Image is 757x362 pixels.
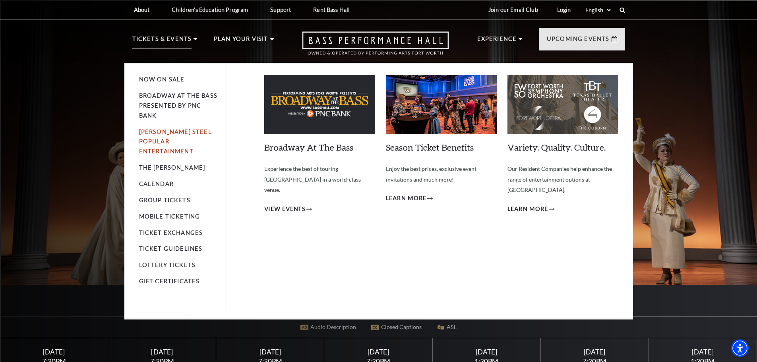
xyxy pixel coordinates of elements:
a: Calendar [139,180,174,187]
a: Broadway At The Bass presented by PNC Bank [139,92,217,119]
div: Accessibility Menu [731,339,749,357]
div: Rename [3,46,754,53]
a: View Events [264,204,312,214]
div: Search for Source [3,96,754,103]
div: SAVE AND GO HOME [3,176,754,183]
div: Move to ... [3,190,754,197]
img: Season Ticket Benefits [386,75,497,134]
a: Lottery Tickets [139,261,196,268]
div: Download [3,75,754,82]
p: Our Resident Companies help enhance the range of entertainment options at [GEOGRAPHIC_DATA]. [507,164,618,196]
div: Delete [3,25,754,32]
a: Mobile Ticketing [139,213,200,220]
a: Group Tickets [139,197,190,203]
div: Home [3,197,754,205]
div: [DATE] [226,348,315,356]
p: Enjoy the best prices, exclusive event invitations and much more! [386,164,497,185]
a: [PERSON_NAME] Steel Popular Entertainment [139,128,212,155]
div: Magazine [3,110,754,118]
div: CANCEL [3,205,754,212]
a: Learn More Variety. Quality. Culture. [507,204,555,214]
div: Move To ... [3,17,754,25]
div: Print [3,82,754,89]
a: Broadway At The Bass [264,142,353,153]
span: Learn More [507,204,548,214]
div: MOVE [3,212,754,219]
div: [DATE] [550,348,639,356]
div: Journal [3,103,754,110]
select: Select: [584,6,612,14]
div: CANCEL [3,155,754,162]
a: Ticket Exchanges [139,229,203,236]
div: [DATE] [658,348,747,356]
div: TODO: put dlg title [3,139,754,146]
span: Learn More [386,194,427,203]
a: Open this option [274,31,477,63]
div: WEBSITE [3,240,754,248]
div: Rename Outline [3,68,754,75]
div: Options [3,32,754,39]
a: Now On Sale [139,76,185,83]
div: Newspaper [3,118,754,125]
div: This outline has no content. Would you like to delete it? [3,169,754,176]
p: About [134,6,150,13]
div: Sign out [3,39,754,46]
a: The [PERSON_NAME] [139,164,205,171]
div: Add Outline Template [3,89,754,96]
img: Variety. Quality. Culture. [507,75,618,134]
div: DELETE [3,183,754,190]
p: Children's Education Program [172,6,248,13]
a: Variety. Quality. Culture. [507,142,606,153]
div: Sort New > Old [3,10,754,17]
div: Sort A > Z [3,3,754,10]
p: Experience the best of touring [GEOGRAPHIC_DATA] in a world-class venue. [264,164,375,196]
div: SAVE [3,226,754,233]
p: Upcoming Events [547,34,610,48]
div: [DATE] [118,348,207,356]
span: View Events [264,204,306,214]
a: Season Ticket Benefits [386,142,474,153]
div: [DATE] [10,348,99,356]
p: Experience [477,34,517,48]
div: Delete [3,60,754,68]
div: Move To ... [3,53,754,60]
a: Learn More Season Ticket Benefits [386,194,433,203]
div: Visual Art [3,132,754,139]
p: Support [270,6,291,13]
a: Ticket Guidelines [139,245,203,252]
input: Search sources [3,262,74,270]
p: Plan Your Visit [214,34,268,48]
p: Tickets & Events [132,34,192,48]
div: New source [3,219,754,226]
a: Gift Certificates [139,278,200,285]
div: Television/Radio [3,125,754,132]
p: Rent Bass Hall [313,6,350,13]
img: Broadway At The Bass [264,75,375,134]
div: ??? [3,162,754,169]
div: BOOK [3,233,754,240]
div: JOURNAL [3,248,754,255]
div: [DATE] [334,348,423,356]
div: [DATE] [442,348,531,356]
div: MORE [3,255,754,262]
